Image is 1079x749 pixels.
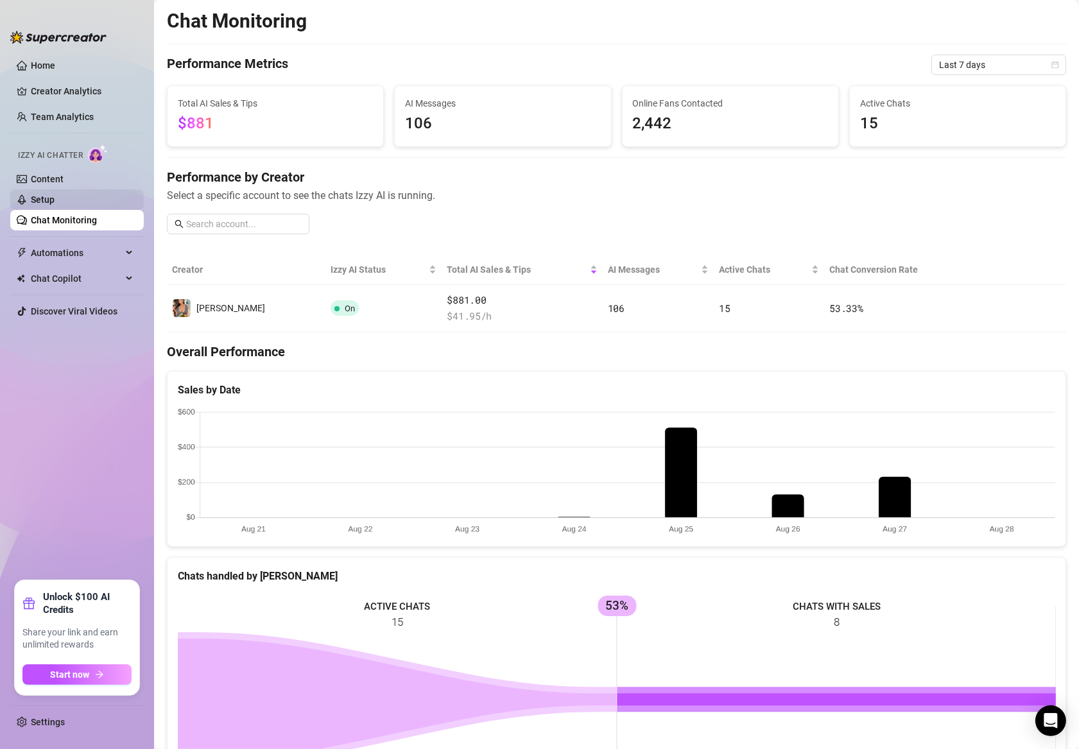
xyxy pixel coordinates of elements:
[31,215,97,225] a: Chat Monitoring
[1035,705,1066,736] div: Open Intercom Messenger
[10,31,107,44] img: logo-BBDzfeDw.svg
[608,302,625,314] span: 106
[31,60,55,71] a: Home
[196,303,265,313] span: [PERSON_NAME]
[442,255,602,285] th: Total AI Sales & Tips
[186,217,302,231] input: Search account...
[860,96,1055,110] span: Active Chats
[22,626,132,651] span: Share your link and earn unlimited rewards
[331,263,426,277] span: Izzy AI Status
[31,112,94,122] a: Team Analytics
[633,96,828,110] span: Online Fans Contacted
[405,112,600,136] span: 106
[31,243,122,263] span: Automations
[178,568,1055,584] div: Chats handled by [PERSON_NAME]
[719,302,730,314] span: 15
[167,343,1066,361] h4: Overall Performance
[824,255,976,285] th: Chat Conversion Rate
[17,248,27,258] span: thunderbolt
[167,168,1066,186] h4: Performance by Creator
[43,590,132,616] strong: Unlock $100 AI Credits
[714,255,824,285] th: Active Chats
[447,293,597,308] span: $881.00
[325,255,442,285] th: Izzy AI Status
[167,255,325,285] th: Creator
[447,309,597,324] span: $ 41.95 /h
[603,255,714,285] th: AI Messages
[167,55,288,75] h4: Performance Metrics
[405,96,600,110] span: AI Messages
[633,112,828,136] span: 2,442
[31,194,55,205] a: Setup
[31,81,134,101] a: Creator Analytics
[345,304,355,313] span: On
[31,306,117,316] a: Discover Viral Videos
[178,96,373,110] span: Total AI Sales & Tips
[31,717,65,727] a: Settings
[22,664,132,685] button: Start nowarrow-right
[175,220,184,228] span: search
[173,299,191,317] img: Linda
[88,144,108,163] img: AI Chatter
[1051,61,1059,69] span: calendar
[31,268,122,289] span: Chat Copilot
[939,55,1058,74] span: Last 7 days
[31,174,64,184] a: Content
[608,263,699,277] span: AI Messages
[167,187,1066,203] span: Select a specific account to see the chats Izzy AI is running.
[447,263,587,277] span: Total AI Sales & Tips
[18,150,83,162] span: Izzy AI Chatter
[178,114,214,132] span: $881
[719,263,809,277] span: Active Chats
[95,670,104,679] span: arrow-right
[829,302,863,314] span: 53.33 %
[22,597,35,610] span: gift
[860,112,1055,136] span: 15
[17,274,25,283] img: Chat Copilot
[51,669,90,680] span: Start now
[167,9,307,33] h2: Chat Monitoring
[178,382,1055,398] div: Sales by Date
